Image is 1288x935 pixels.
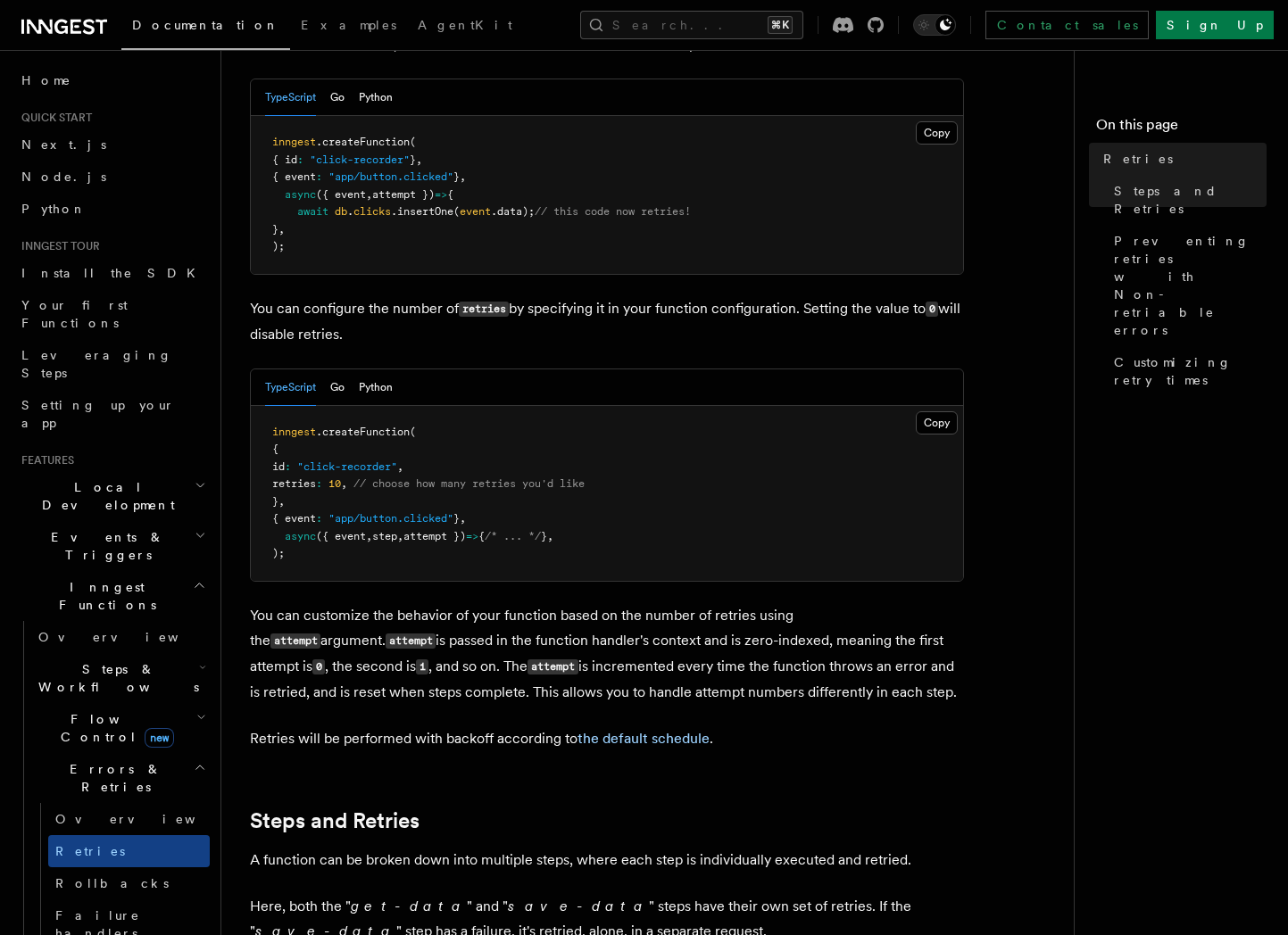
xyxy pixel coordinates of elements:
code: attempt [270,633,320,649]
span: Python [21,202,87,216]
a: Documentation [121,5,290,50]
code: retries [459,302,509,317]
a: Python [14,193,210,225]
em: save-data [508,898,649,914]
span: Events & Triggers [14,528,195,564]
span: { event [272,170,316,183]
a: Steps and Retries [1107,175,1267,225]
span: ); [272,240,285,252]
span: => [466,530,478,542]
span: , [460,512,466,525]
span: ( [453,205,460,218]
span: : [297,153,303,166]
a: Contact sales [985,11,1149,39]
span: , [416,153,422,166]
button: Events & Triggers [14,521,210,571]
span: } [453,170,460,183]
p: Retries will be performed with backoff according to . [250,726,964,751]
span: 10 [328,477,341,490]
span: , [278,495,285,508]
span: } [541,530,547,542]
a: Home [14,64,210,96]
span: .createFunction [316,136,410,148]
span: .insertOne [391,205,453,218]
a: Retries [48,835,210,867]
span: id [272,460,285,473]
code: attempt [386,633,436,649]
span: { id [272,153,297,166]
span: async [285,530,316,542]
span: { [478,530,485,542]
button: Toggle dark mode [913,14,956,36]
a: Setting up your app [14,389,210,439]
span: "click-recorder" [297,460,397,473]
button: Local Development [14,471,210,521]
em: get-data [351,898,467,914]
span: => [435,188,447,201]
span: Steps & Workflows [31,660,199,696]
button: Go [330,369,345,406]
span: : [285,460,291,473]
span: retries [272,477,316,490]
a: Examples [290,5,407,48]
a: Your first Functions [14,289,210,339]
span: Leveraging Steps [21,348,172,380]
p: You can customize the behavior of your function based on the number of retries using the argument... [250,603,964,705]
span: : [316,170,322,183]
span: Preventing retries with Non-retriable errors [1114,232,1267,339]
span: Next.js [21,137,106,152]
span: ({ event [316,188,366,201]
span: Examples [301,18,396,32]
span: attempt }) [372,188,435,201]
span: attempt }) [403,530,466,542]
button: Inngest Functions [14,571,210,621]
span: Inngest Functions [14,578,193,614]
span: Rollbacks [55,876,169,890]
span: Install the SDK [21,266,206,280]
span: } [272,495,278,508]
span: event [460,205,491,218]
button: Errors & Retries [31,753,210,803]
span: "app/button.clicked" [328,170,453,183]
span: Home [21,71,71,89]
span: .data); [491,205,535,218]
span: .createFunction [316,426,410,438]
span: step [372,530,397,542]
button: TypeScript [265,79,316,116]
span: Setting up your app [21,398,175,430]
button: Python [359,369,393,406]
button: Copy [916,411,958,434]
span: clicks [353,205,391,218]
span: , [278,223,285,236]
button: Search...⌘K [580,11,803,39]
a: Leveraging Steps [14,339,210,389]
span: Overview [55,812,239,826]
a: Preventing retries with Non-retriable errors [1107,225,1267,346]
span: , [366,530,372,542]
code: 0 [926,302,938,317]
a: Node.js [14,161,210,193]
span: , [341,477,347,490]
span: new [145,728,174,748]
button: Python [359,79,393,116]
span: : [316,477,322,490]
span: await [297,205,328,218]
span: // this code now retries! [535,205,691,218]
a: Retries [1096,143,1267,175]
p: You can configure the number of by specifying it in your function configuration. Setting the valu... [250,296,964,347]
span: Documentation [132,18,279,32]
a: Overview [48,803,210,835]
button: TypeScript [265,369,316,406]
span: Quick start [14,111,92,125]
span: // choose how many retries you'd like [353,477,585,490]
kbd: ⌘K [768,16,793,34]
span: "app/button.clicked" [328,512,453,525]
span: } [272,223,278,236]
span: : [316,512,322,525]
code: attempt [528,659,578,674]
h4: On this page [1096,114,1267,143]
span: inngest [272,136,316,148]
span: } [410,153,416,166]
span: , [397,530,403,542]
span: , [547,530,553,542]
